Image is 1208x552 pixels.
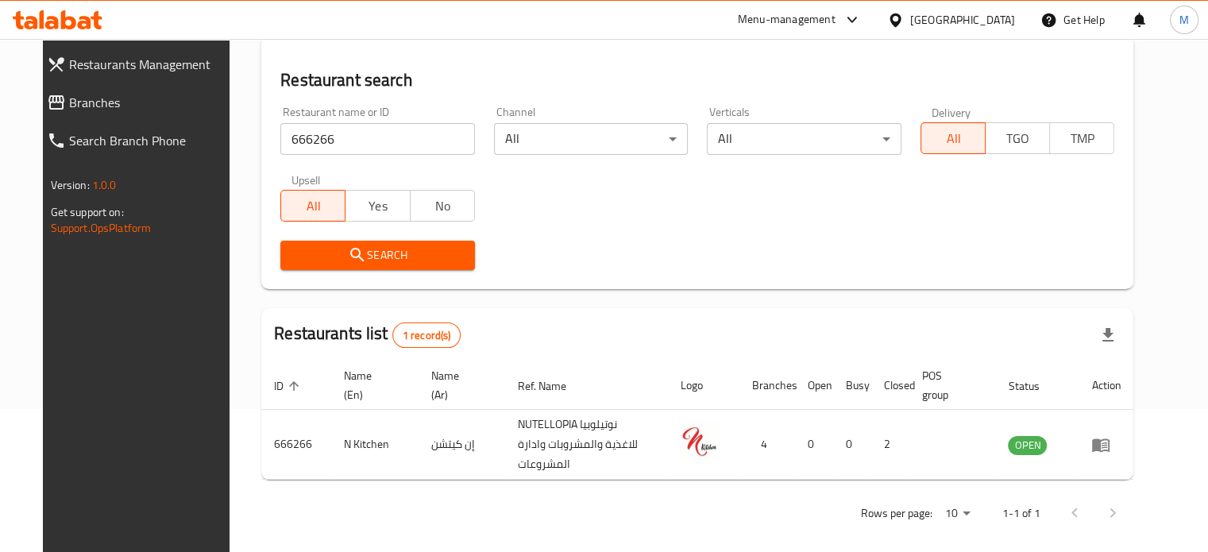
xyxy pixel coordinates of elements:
span: Search Branch Phone [69,131,232,150]
div: Menu [1091,435,1121,454]
button: All [280,190,345,222]
button: TMP [1049,122,1114,154]
table: enhanced table [261,361,1133,480]
th: Open [795,361,833,410]
span: Status [1008,376,1059,396]
div: Total records count [392,322,461,348]
th: Action [1079,361,1133,410]
input: Search for restaurant name or ID.. [280,123,475,155]
span: Name (En) [344,366,399,404]
a: Restaurants Management [34,45,245,83]
span: TGO [992,127,1044,150]
td: 2 [871,410,909,480]
button: No [410,190,475,222]
span: Search [293,245,462,265]
label: Delivery [932,106,971,118]
span: Yes [352,195,403,218]
span: Ref. Name [518,376,587,396]
div: Rows per page: [938,502,976,526]
span: Restaurants Management [69,55,232,74]
span: 1.0.0 [92,175,117,195]
p: Rows per page: [860,504,932,523]
label: Upsell [291,174,321,185]
th: Logo [668,361,739,410]
span: No [417,195,469,218]
img: N Kitchen [681,422,720,461]
div: Menu-management [738,10,836,29]
span: Version: [51,175,90,195]
button: All [920,122,986,154]
div: Export file [1089,316,1127,354]
span: All [928,127,979,150]
a: Support.OpsPlatform [51,218,152,238]
div: All [494,123,689,155]
h2: Restaurant search [280,68,1114,92]
span: Name (Ar) [431,366,486,404]
td: إن كيتشن [419,410,505,480]
p: 1-1 of 1 [1002,504,1040,523]
span: M [1179,11,1189,29]
span: POS group [922,366,976,404]
th: Busy [833,361,871,410]
th: Closed [871,361,909,410]
h2: Restaurants list [274,322,461,348]
span: ID [274,376,304,396]
a: Branches [34,83,245,122]
td: 4 [739,410,795,480]
button: Yes [345,190,410,222]
td: 0 [833,410,871,480]
td: 666266 [261,410,331,480]
button: Search [280,241,475,270]
button: TGO [985,122,1050,154]
td: NUTELLOPIA نوتيلوبيا للاغذية والمشروبات وادارة المشروعات [505,410,668,480]
span: TMP [1056,127,1108,150]
th: Branches [739,361,795,410]
span: Branches [69,93,232,112]
span: OPEN [1008,436,1047,454]
a: Search Branch Phone [34,122,245,160]
span: Get support on: [51,202,124,222]
div: All [707,123,901,155]
td: 0 [795,410,833,480]
div: [GEOGRAPHIC_DATA] [910,11,1015,29]
td: N Kitchen [331,410,419,480]
span: All [288,195,339,218]
span: 1 record(s) [393,328,461,343]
